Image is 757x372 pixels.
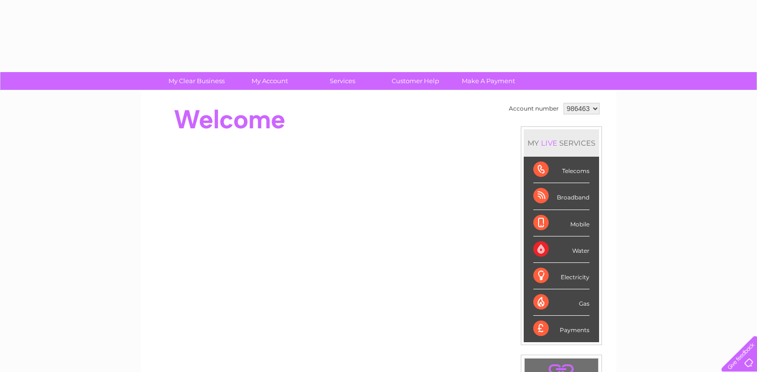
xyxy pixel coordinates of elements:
[533,157,589,183] div: Telecoms
[533,210,589,236] div: Mobile
[533,183,589,210] div: Broadband
[533,316,589,342] div: Payments
[230,72,309,90] a: My Account
[539,138,559,148] div: LIVE
[533,236,589,263] div: Water
[533,263,589,289] div: Electricity
[533,289,589,316] div: Gas
[506,100,561,117] td: Account number
[376,72,455,90] a: Customer Help
[303,72,382,90] a: Services
[449,72,528,90] a: Make A Payment
[157,72,236,90] a: My Clear Business
[524,129,599,157] div: MY SERVICES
